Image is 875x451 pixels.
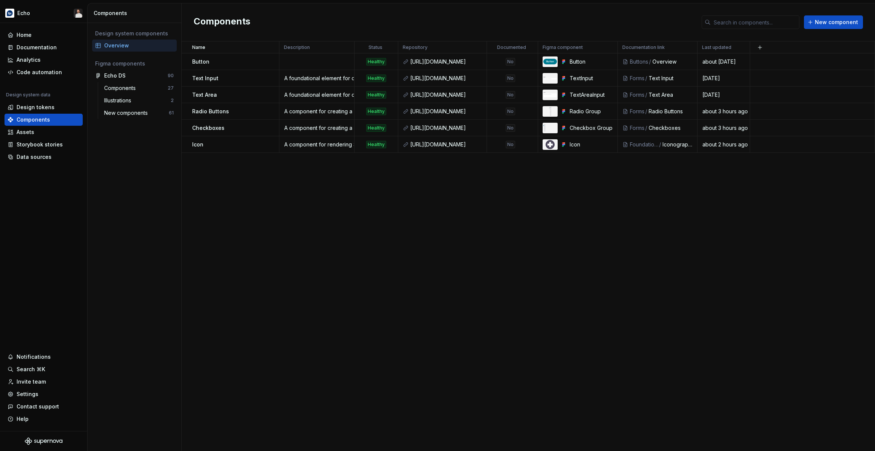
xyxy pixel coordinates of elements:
div: Forms [630,124,644,132]
div: Radio Buttons [649,108,693,115]
div: Code automation [17,69,62,76]
div: Analytics [17,56,41,64]
div: / [648,58,652,66]
a: Invite team [5,376,83,388]
div: Foundations [630,141,658,148]
div: Radio Group [570,108,613,115]
div: Checkboxes [649,124,693,132]
div: No [506,108,515,115]
div: Forms [630,91,644,99]
div: Design system components [95,30,174,37]
div: Forms [630,108,644,115]
div: Components [104,84,139,92]
p: Text Area [192,91,217,99]
div: Healthy [366,58,386,66]
img: Button [543,59,557,64]
div: Assets [17,128,34,136]
div: [DATE] [698,91,749,99]
div: Notifications [17,353,51,361]
div: Healthy [366,75,386,82]
img: Checkbox Group [543,124,557,131]
div: Documentation [17,44,57,51]
div: Healthy [366,108,386,115]
div: / [644,124,649,132]
div: Storybook stories [17,141,63,148]
a: Settings [5,388,83,400]
a: Documentation [5,41,83,53]
span: New component [815,18,858,26]
div: Checkbox Group [570,124,613,132]
div: Buttons [630,58,648,66]
button: Contact support [5,401,83,413]
div: Echo DS [104,72,126,79]
div: Healthy [366,141,386,148]
div: Button [570,58,613,66]
div: No [506,91,515,99]
p: Last updated [702,44,731,50]
div: A component for rendering SVG icons. [280,141,354,148]
div: New components [104,109,151,117]
div: Healthy [366,124,386,132]
div: Components [94,9,178,17]
a: Overview [92,40,177,52]
a: New components61 [101,107,177,119]
a: Supernova Logo [25,437,62,445]
div: A foundational element for capturing multi-line text input from users. [280,91,354,99]
a: Assets [5,126,83,138]
p: Description [284,44,310,50]
a: Illustrations2 [101,94,177,107]
div: Echo [17,9,30,17]
div: [URL][DOMAIN_NAME] [410,75,482,82]
div: / [644,108,649,115]
input: Search in components... [711,15,799,29]
div: about 2 hours ago [698,141,749,148]
button: New component [804,15,863,29]
p: Documentation link [622,44,665,50]
div: TextAreaInput [570,91,613,99]
a: Home [5,29,83,41]
div: Healthy [366,91,386,99]
div: / [644,91,649,99]
p: Repository [403,44,428,50]
p: Text Input [192,75,218,82]
div: Icon [570,141,613,148]
a: Code automation [5,66,83,78]
h2: Components [194,15,250,29]
a: Design tokens [5,101,83,113]
a: Storybook stories [5,139,83,151]
div: No [506,58,515,66]
img: TextAreaInput [543,92,557,98]
div: Search ⌘K [17,366,45,373]
p: Icon [192,141,203,148]
div: Contact support [17,403,59,410]
a: Analytics [5,54,83,66]
div: [DATE] [698,75,749,82]
p: Documented [497,44,526,50]
div: Home [17,31,32,39]
img: Radio Group [549,107,552,116]
div: Settings [17,390,38,398]
a: Components [5,114,83,126]
div: [URL][DOMAIN_NAME] [410,58,482,66]
p: Figma component [543,44,583,50]
div: Data sources [17,153,52,161]
div: Components [17,116,50,123]
div: Iconography [663,141,693,148]
button: Notifications [5,351,83,363]
div: Forms [630,75,644,82]
a: Data sources [5,151,83,163]
div: No [506,75,515,82]
p: Name [192,44,205,50]
div: about 3 hours ago [698,124,749,132]
a: Components27 [101,82,177,94]
div: TextInput [570,75,613,82]
div: [URL][DOMAIN_NAME] [410,91,482,99]
p: Button [192,58,209,66]
button: Help [5,413,83,425]
a: Echo DS90 [92,70,177,82]
div: [URL][DOMAIN_NAME] [410,141,482,148]
div: about 3 hours ago [698,108,749,115]
img: Icon [546,140,555,149]
img: d177ba8e-e3fd-4a4c-acd4-2f63079db987.png [5,9,14,18]
div: 61 [169,110,174,116]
